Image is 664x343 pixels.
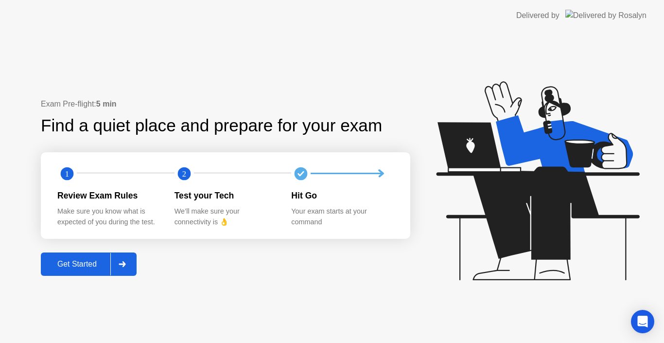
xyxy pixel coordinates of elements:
[516,10,559,21] div: Delivered by
[57,206,159,227] div: Make sure you know what is expected of you during the test.
[291,206,393,227] div: Your exam starts at your command
[41,253,137,276] button: Get Started
[182,169,186,178] text: 2
[57,189,159,202] div: Review Exam Rules
[565,10,647,21] img: Delivered by Rosalyn
[41,98,410,110] div: Exam Pre-flight:
[291,189,393,202] div: Hit Go
[44,260,110,269] div: Get Started
[631,310,654,333] div: Open Intercom Messenger
[65,169,69,178] text: 1
[96,100,117,108] b: 5 min
[175,189,276,202] div: Test your Tech
[41,113,384,139] div: Find a quiet place and prepare for your exam
[175,206,276,227] div: We’ll make sure your connectivity is 👌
